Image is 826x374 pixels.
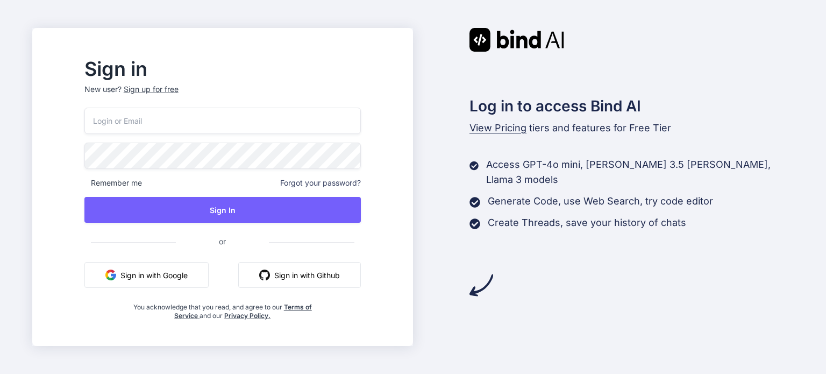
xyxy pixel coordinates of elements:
button: Sign in with Github [238,262,361,288]
p: Generate Code, use Web Search, try code editor [488,194,713,209]
a: Privacy Policy. [224,312,270,320]
span: or [176,228,269,255]
p: New user? [84,84,361,108]
div: You acknowledge that you read, and agree to our and our [130,297,315,320]
input: Login or Email [84,108,361,134]
img: google [105,270,116,280]
span: Forgot your password? [280,178,361,188]
h2: Log in to access Bind AI [469,95,794,117]
p: Create Threads, save your history of chats [488,215,686,230]
div: Sign up for free [124,84,179,95]
img: github [259,270,270,280]
img: arrow [469,273,493,297]
span: View Pricing [469,122,526,133]
button: Sign in with Google [84,262,209,288]
img: Bind AI logo [469,28,564,52]
p: tiers and features for Free Tier [469,121,794,136]
p: Access GPT-4o mini, [PERSON_NAME] 3.5 [PERSON_NAME], Llama 3 models [486,157,794,187]
a: Terms of Service [174,303,312,320]
button: Sign In [84,197,361,223]
h2: Sign in [84,60,361,77]
span: Remember me [84,178,142,188]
